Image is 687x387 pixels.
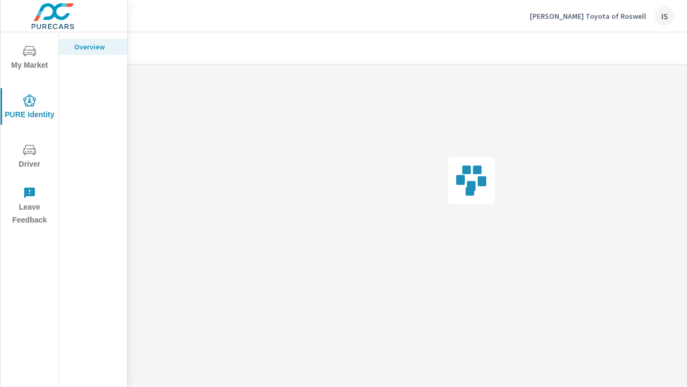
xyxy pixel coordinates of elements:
[655,6,674,26] div: IS
[4,144,55,171] span: Driver
[530,11,646,21] p: [PERSON_NAME] Toyota of Roswell
[4,45,55,72] span: My Market
[4,94,55,121] span: PURE Identity
[74,41,119,52] p: Overview
[59,39,127,55] div: Overview
[4,187,55,227] span: Leave Feedback
[1,32,59,230] div: nav menu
